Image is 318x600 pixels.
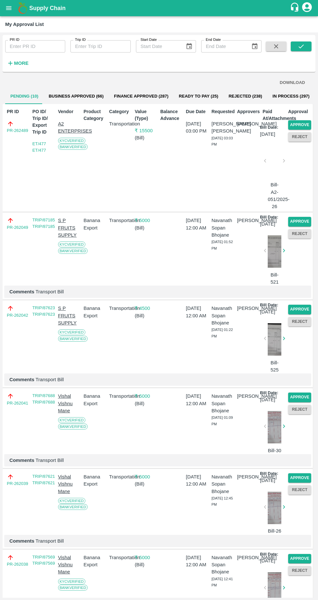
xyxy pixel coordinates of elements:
[288,108,311,115] p: Approval
[9,376,306,383] p: Transport Bill
[135,305,158,312] p: ₹ 4500
[237,554,260,561] p: [PERSON_NAME]
[109,305,132,312] p: Transportation
[186,305,209,319] p: [DATE] 12:00 AM
[7,480,28,487] a: PR-262039
[237,305,260,312] p: [PERSON_NAME]
[141,37,157,42] label: Start Date
[58,424,88,429] span: Bank Verified
[7,561,28,568] a: PR-262038
[83,554,106,569] p: Banana Export
[268,527,281,535] p: Bill-26
[260,471,278,477] p: Bill Date:
[5,88,43,104] button: Pending (10)
[7,312,28,319] a: PR-262042
[268,271,281,286] p: Bill-521
[83,393,106,407] p: Banana Export
[135,480,158,488] p: ( Bill )
[1,1,16,16] button: open drawer
[212,217,235,239] p: Navanath Sopan Bhojane
[160,108,183,122] p: Balance Advance
[109,554,132,561] p: Transportation
[212,496,233,507] span: [DATE] 12:45 PM
[260,396,275,403] p: [DATE]
[58,504,88,510] span: Bank Verified
[288,566,311,575] button: Reject
[9,538,34,544] b: Comments
[58,138,85,144] span: KYC Verified
[212,393,235,414] p: Navanath Sopan Bhojane
[212,136,233,147] span: [DATE] 03:03 PM
[260,220,275,228] p: [DATE]
[83,108,106,122] p: Product Category
[237,473,260,480] p: [PERSON_NAME]
[288,393,311,402] button: Approve
[58,241,85,247] span: KYC Verified
[260,124,278,131] p: Bill Date:
[237,393,260,400] p: [PERSON_NAME]
[260,308,275,315] p: [DATE]
[9,537,306,545] p: Transport Bill
[288,132,311,142] button: Reject
[135,393,158,400] p: ₹ 5000
[58,585,88,591] span: Bank Verified
[186,108,209,115] p: Due Date
[58,108,81,115] p: Vendor
[58,473,81,495] p: Vishal Vishnu Mane
[135,561,158,568] p: ( Bill )
[32,141,46,153] a: ET/477 ET/477
[186,217,209,231] p: [DATE] 12:00 AM
[260,302,278,308] p: Bill Date:
[174,88,223,104] button: Ready To Pay (25)
[9,289,34,294] b: Comments
[135,400,158,407] p: ( Bill )
[109,108,132,115] p: Category
[267,88,315,104] button: In Process (297)
[58,554,81,576] p: Vishal Vishnu Mane
[237,108,260,115] p: Approvers
[260,551,278,558] p: Bill Date:
[260,557,275,564] p: [DATE]
[288,217,311,226] button: Approve
[10,37,19,42] label: PR ID
[5,40,65,53] input: Enter PR ID
[5,20,44,29] div: My Approval List
[136,40,180,53] input: Start Date
[212,240,233,250] span: [DATE] 01:52 PM
[32,218,55,229] a: TRIP/87185 TRIP/87185
[58,498,85,504] span: KYC Verified
[186,120,209,135] p: [DATE] 03:00 PM
[83,473,106,488] p: Banana Export
[109,217,132,224] p: Transportation
[58,579,85,584] span: KYC Verified
[7,108,30,115] p: PR ID
[206,37,221,42] label: End Date
[260,390,278,396] p: Bill Date:
[58,417,85,423] span: KYC Verified
[58,217,81,239] p: S P FRUITS SUPPLY
[9,458,34,463] b: Comments
[58,393,81,414] p: Vishal Vishnu Mane
[14,61,29,66] strong: More
[7,224,28,231] a: PR-262049
[9,288,306,295] p: Transport Bill
[135,224,158,231] p: ( Bill )
[32,555,55,566] a: TRIP/87569 TRIP/87569
[29,4,290,13] a: Supply Chain
[288,229,311,239] button: Reject
[212,120,235,135] p: [PERSON_NAME] [PERSON_NAME]
[260,477,275,484] p: [DATE]
[16,2,29,15] img: logo
[290,2,301,14] div: customer-support
[135,312,158,319] p: ( Bill )
[288,554,311,563] button: Approve
[135,217,158,224] p: ₹ 5000
[58,336,88,342] span: Bank Verified
[212,554,235,576] p: Navanath Sopan Bhojane
[268,359,281,374] p: Bill-525
[288,305,311,314] button: Approve
[58,329,85,335] span: KYC Verified
[268,447,281,454] p: Bill-30
[32,474,55,485] a: TRIP/87621 TRIP/87621
[212,473,235,495] p: Navanath Sopan Bhojane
